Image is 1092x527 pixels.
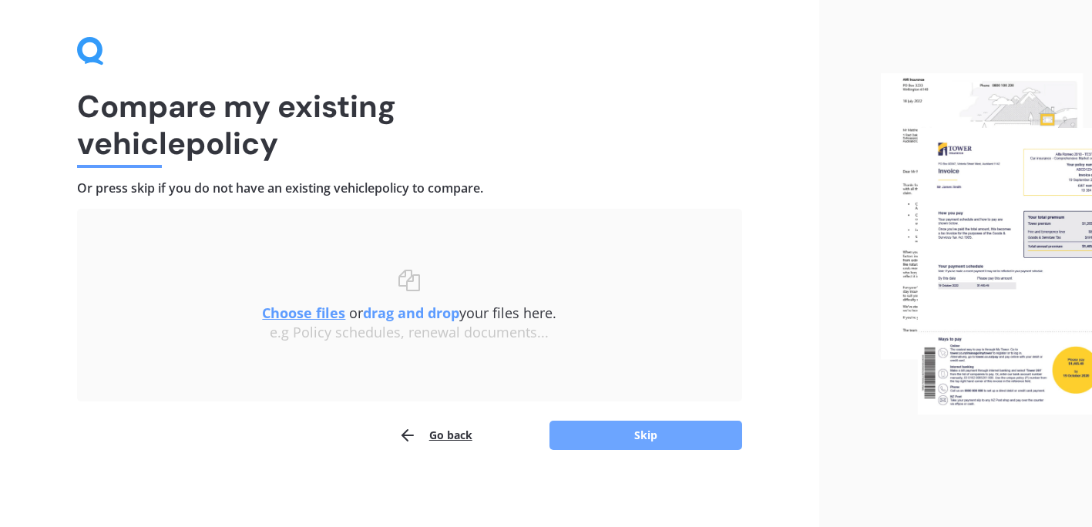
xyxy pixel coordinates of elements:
h4: Or press skip if you do not have an existing vehicle policy to compare. [77,180,742,196]
button: Skip [549,421,742,450]
button: Go back [398,420,472,451]
img: files.webp [881,73,1092,415]
div: e.g Policy schedules, renewal documents... [108,324,711,341]
h1: Compare my existing vehicle policy [77,88,742,162]
span: or your files here. [262,304,556,322]
u: Choose files [262,304,345,322]
b: drag and drop [363,304,459,322]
